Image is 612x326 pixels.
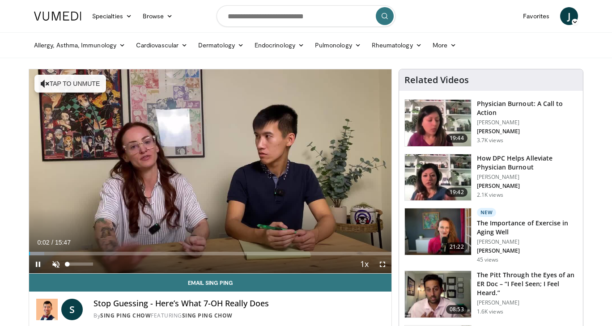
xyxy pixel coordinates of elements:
[477,308,503,315] p: 1.6K views
[477,154,578,172] h3: How DPC Helps Alleviate Physician Burnout
[477,219,578,237] h3: The Importance of Exercise in Aging Well
[477,271,578,297] h3: The Pitt Through the Eyes of an ER Doc – “I Feel Seen; I Feel Heard.”
[217,5,395,27] input: Search topics, interventions
[29,252,391,255] div: Progress Bar
[34,12,81,21] img: VuMedi Logo
[131,36,193,54] a: Cardiovascular
[477,99,578,117] h3: Physician Burnout: A Call to Action
[87,7,137,25] a: Specialties
[404,99,578,147] a: 19:44 Physician Burnout: A Call to Action [PERSON_NAME] [PERSON_NAME] 3.7K views
[61,299,83,320] a: S
[404,271,578,318] a: 08:53 The Pitt Through the Eyes of an ER Doc – “I Feel Seen; I Feel Heard.” [PERSON_NAME] 1.6K views
[37,239,49,246] span: 0:02
[356,255,374,273] button: Playback Rate
[477,174,578,181] p: [PERSON_NAME]
[405,208,471,255] img: d288e91f-868e-4518-b99c-ec331a88479d.150x105_q85_crop-smart_upscale.jpg
[404,208,578,263] a: 21:22 New The Importance of Exercise in Aging Well [PERSON_NAME] [PERSON_NAME] 45 views
[67,262,93,266] div: Volume Level
[518,7,555,25] a: Favorites
[446,242,467,251] span: 21:22
[477,182,578,190] p: [PERSON_NAME]
[374,255,391,273] button: Fullscreen
[36,299,58,320] img: Sing Ping Chow
[249,36,310,54] a: Endocrinology
[366,36,427,54] a: Rheumatology
[93,312,384,320] div: By FEATURING
[477,299,578,306] p: [PERSON_NAME]
[405,271,471,318] img: deacb99e-802d-4184-8862-86b5a16472a1.150x105_q85_crop-smart_upscale.jpg
[446,188,467,197] span: 19:42
[477,191,503,199] p: 2.1K views
[47,255,65,273] button: Unmute
[29,255,47,273] button: Pause
[427,36,462,54] a: More
[93,299,384,309] h4: Stop Guessing - Here’s What 7-OH Really Does
[477,256,499,263] p: 45 views
[477,238,578,246] p: [PERSON_NAME]
[446,305,467,314] span: 08:53
[193,36,249,54] a: Dermatology
[182,312,233,319] a: Sing Ping Chow
[34,75,106,93] button: Tap to unmute
[137,7,178,25] a: Browse
[477,128,578,135] p: [PERSON_NAME]
[404,75,469,85] h4: Related Videos
[477,247,578,254] p: [PERSON_NAME]
[477,119,578,126] p: [PERSON_NAME]
[477,208,497,217] p: New
[29,36,131,54] a: Allergy, Asthma, Immunology
[477,137,503,144] p: 3.7K views
[405,154,471,201] img: 8c03ed1f-ed96-42cb-9200-2a88a5e9b9ab.150x105_q85_crop-smart_upscale.jpg
[100,312,151,319] a: Sing Ping Chow
[310,36,366,54] a: Pulmonology
[404,154,578,201] a: 19:42 How DPC Helps Alleviate Physician Burnout [PERSON_NAME] [PERSON_NAME] 2.1K views
[405,100,471,146] img: ae962841-479a-4fc3-abd9-1af602e5c29c.150x105_q85_crop-smart_upscale.jpg
[55,239,71,246] span: 15:47
[446,134,467,143] span: 19:44
[29,274,391,292] a: Email Sing Ping
[560,7,578,25] a: J
[51,239,53,246] span: /
[29,69,391,274] video-js: Video Player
